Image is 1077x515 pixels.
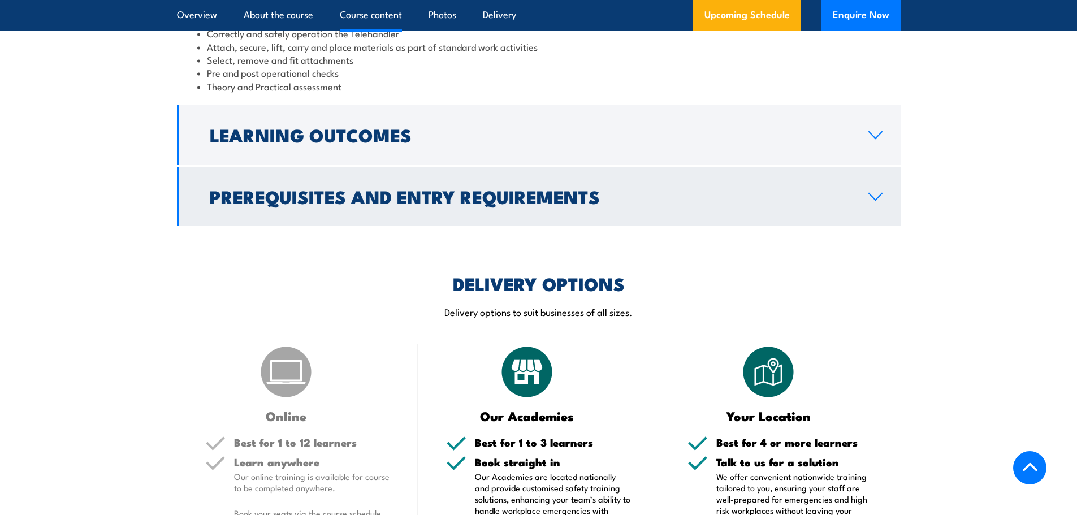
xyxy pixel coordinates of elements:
[197,66,880,79] li: Pre and post operational checks
[716,457,872,468] h5: Talk to us for a solution
[687,409,850,422] h3: Your Location
[197,40,880,53] li: Attach, secure, lift, carry and place materials as part of standard work activities
[453,275,625,291] h2: DELIVERY OPTIONS
[197,27,880,40] li: Correctly and safely operation the Telehandler
[210,188,850,204] h2: Prerequisites and Entry Requirements
[234,437,390,448] h5: Best for 1 to 12 learners
[205,409,367,422] h3: Online
[475,457,631,468] h5: Book straight in
[446,409,608,422] h3: Our Academies
[234,457,390,468] h5: Learn anywhere
[177,305,901,318] p: Delivery options to suit businesses of all sizes.
[210,127,850,142] h2: Learning Outcomes
[197,80,880,93] li: Theory and Practical assessment
[177,105,901,165] a: Learning Outcomes
[716,437,872,448] h5: Best for 4 or more learners
[234,471,390,494] p: Our online training is available for course to be completed anywhere.
[177,167,901,226] a: Prerequisites and Entry Requirements
[197,53,880,66] li: Select, remove and fit attachments
[475,437,631,448] h5: Best for 1 to 3 learners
